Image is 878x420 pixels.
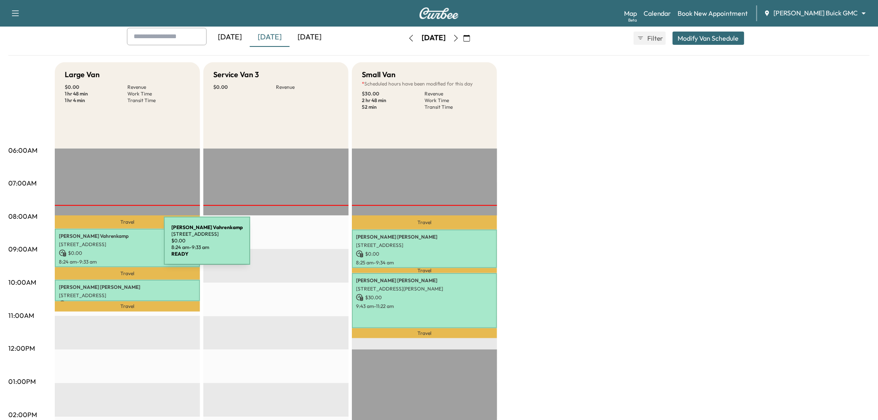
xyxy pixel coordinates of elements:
p: $ 0.00 [171,237,243,244]
p: Transit Time [424,104,487,110]
p: [STREET_ADDRESS] [59,292,196,299]
a: Book New Appointment [678,8,748,18]
p: 12:00PM [8,343,35,353]
p: 11:00AM [8,310,34,320]
img: Curbee Logo [419,7,459,19]
b: READY [171,251,188,257]
p: Revenue [127,84,190,90]
p: Travel [55,267,200,280]
p: [STREET_ADDRESS] [171,231,243,237]
p: 2 hr 48 min [362,97,424,104]
p: 08:00AM [8,211,37,221]
p: 8:24 am - 9:33 am [171,244,243,251]
p: [PERSON_NAME] [PERSON_NAME] [356,234,493,240]
button: Modify Van Schedule [673,32,744,45]
p: Travel [352,215,497,230]
p: 9:43 am - 11:22 am [356,303,493,310]
p: Work Time [424,97,487,104]
p: Travel [55,215,200,229]
p: $ 0.00 [59,249,196,257]
p: 8:25 am - 9:34 am [356,259,493,266]
h5: Service Van 3 [213,69,259,81]
div: [DATE] [250,28,290,47]
p: $ 30.00 [362,90,424,97]
span: Filter [647,33,662,43]
p: $ 30.00 [356,294,493,301]
b: [PERSON_NAME] Vahrenkamp [171,224,243,230]
p: 52 min [362,104,424,110]
p: [PERSON_NAME] [PERSON_NAME] [59,284,196,291]
p: [STREET_ADDRESS] [356,242,493,249]
p: Travel [352,268,497,273]
a: MapBeta [624,8,637,18]
div: Beta [628,17,637,23]
p: 09:00AM [8,244,37,254]
p: 07:00AM [8,178,37,188]
p: 10:00AM [8,277,36,287]
p: Revenue [276,84,339,90]
p: [STREET_ADDRESS][PERSON_NAME] [356,286,493,292]
p: Work Time [127,90,190,97]
p: Travel [55,301,200,311]
p: $ 0.00 [59,300,196,308]
a: Calendar [644,8,671,18]
p: [PERSON_NAME] [PERSON_NAME] [356,277,493,284]
p: Revenue [424,90,487,97]
p: $ 0.00 [65,84,127,90]
h5: Large Van [65,69,100,81]
p: Transit Time [127,97,190,104]
div: [DATE] [422,33,446,43]
p: 02:00PM [8,410,37,420]
p: 06:00AM [8,145,37,155]
p: Travel [352,328,497,338]
button: Filter [634,32,666,45]
p: [STREET_ADDRESS] [59,241,196,248]
p: 8:24 am - 9:33 am [59,259,196,265]
p: 1 hr 48 min [65,90,127,97]
p: Scheduled hours have been modified for this day [362,81,487,87]
span: [PERSON_NAME] Buick GMC [774,8,858,18]
p: 01:00PM [8,376,36,386]
p: $ 0.00 [213,84,276,90]
div: [DATE] [290,28,329,47]
p: $ 0.00 [356,250,493,258]
h5: Small Van [362,69,395,81]
p: [PERSON_NAME] Vahrenkamp [59,233,196,239]
div: [DATE] [210,28,250,47]
p: 1 hr 4 min [65,97,127,104]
